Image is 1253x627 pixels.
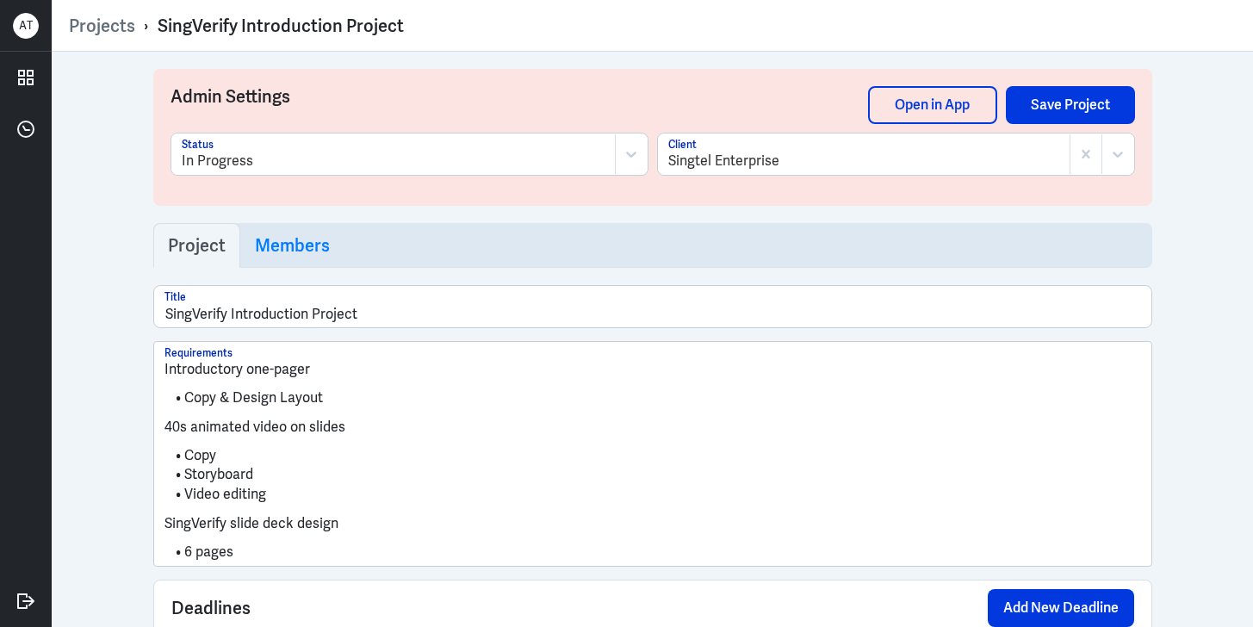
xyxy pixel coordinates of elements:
[164,485,1141,505] li: Video editing
[158,15,404,37] div: SingVerify Introduction Project
[69,15,135,37] a: Projects
[164,465,1141,485] li: Storyboard
[164,446,1141,466] li: Copy
[171,86,868,133] h3: Admin Settings
[164,417,1141,438] p: 40s animated video on slides
[868,86,997,124] a: Open in App
[171,595,251,621] span: Deadlines
[164,543,1141,562] li: 6 pages
[255,235,330,256] h3: Members
[164,388,1141,408] li: Copy & Design Layout
[135,15,158,37] p: ›
[988,589,1134,627] button: Add New Deadline
[168,235,226,256] h3: Project
[1006,86,1135,124] button: Save Project
[164,359,1141,380] p: Introductory one-pager
[154,286,1151,327] input: Title
[164,513,1141,534] p: SingVerify slide deck design
[13,13,39,39] div: A T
